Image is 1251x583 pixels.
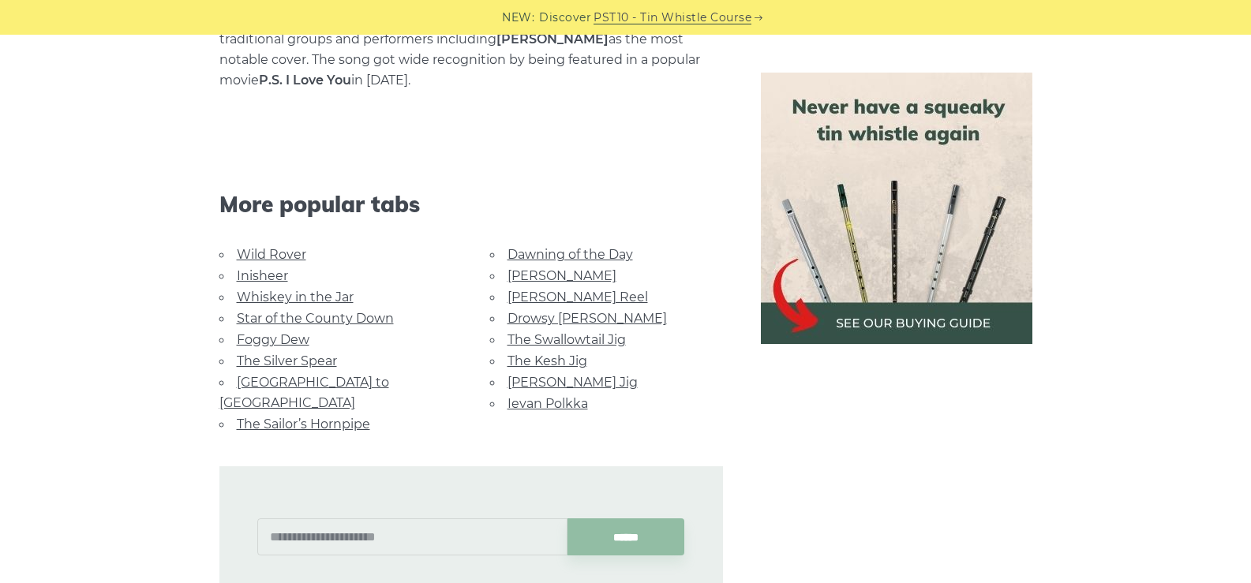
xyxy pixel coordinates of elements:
[219,191,723,218] span: More popular tabs
[237,311,394,326] a: Star of the County Down
[508,290,648,305] a: [PERSON_NAME] Reel
[508,268,616,283] a: [PERSON_NAME]
[508,247,633,262] a: Dawning of the Day
[508,353,587,368] a: The Kesh Jig
[761,73,1032,344] img: tin whistle buying guide
[508,375,638,390] a: [PERSON_NAME] Jig
[219,375,389,410] a: [GEOGRAPHIC_DATA] to [GEOGRAPHIC_DATA]
[539,9,591,27] span: Discover
[508,396,588,411] a: Ievan Polkka
[508,311,667,326] a: Drowsy [PERSON_NAME]
[594,9,751,27] a: PST10 - Tin Whistle Course
[237,247,306,262] a: Wild Rover
[508,332,626,347] a: The Swallowtail Jig
[502,9,534,27] span: NEW:
[259,73,351,88] strong: P.S. I Love You
[237,290,354,305] a: Whiskey in the Jar
[237,353,337,368] a: The Silver Spear
[237,332,309,347] a: Foggy Dew
[496,32,609,47] strong: [PERSON_NAME]
[237,268,288,283] a: Inisheer
[237,417,370,432] a: The Sailor’s Hornpipe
